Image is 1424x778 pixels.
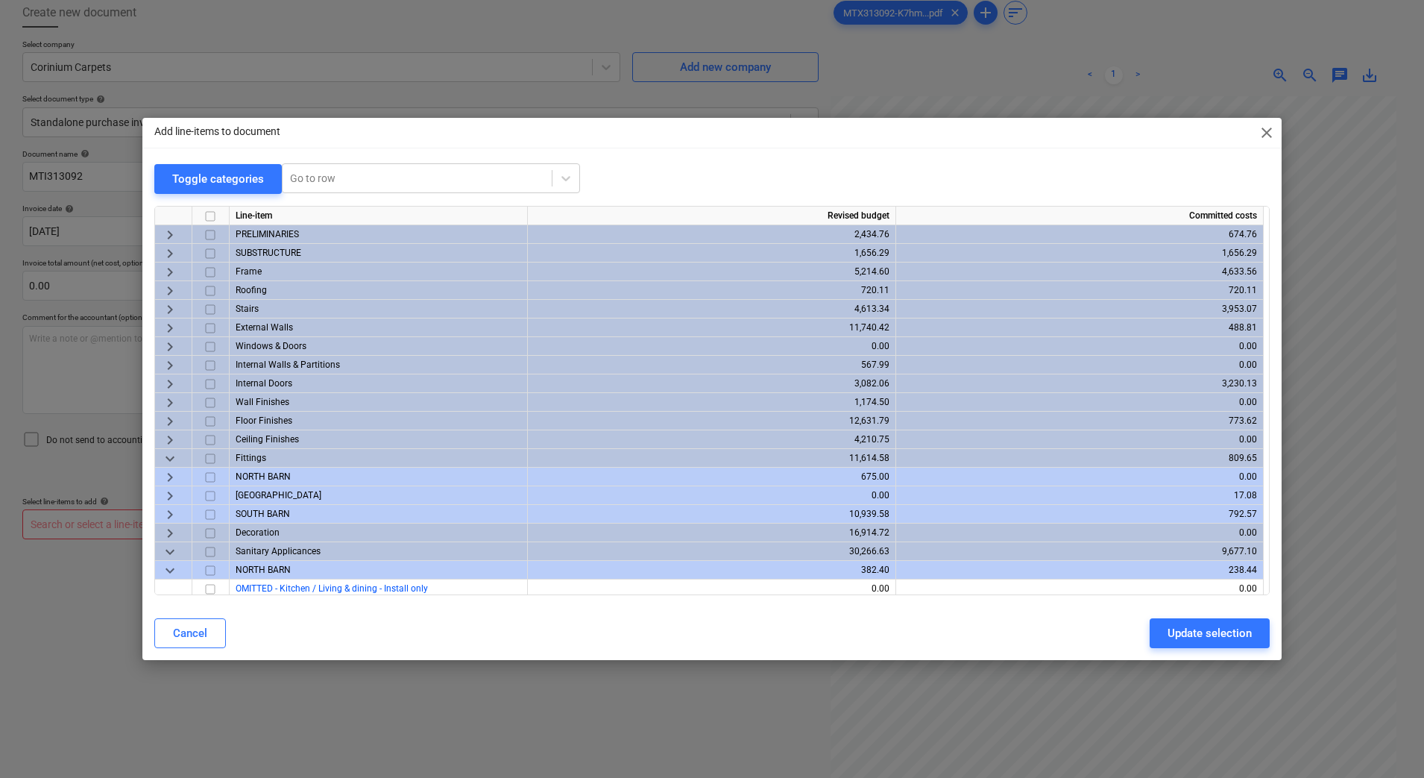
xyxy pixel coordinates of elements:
div: 720.11 [534,281,889,300]
div: 238.44 [902,561,1257,580]
iframe: Chat Widget [1349,706,1424,778]
span: NORTH BARN [236,565,291,575]
div: 3,082.06 [534,374,889,393]
div: Cancel [173,624,207,643]
div: Update selection [1168,624,1252,643]
span: External Walls [236,322,293,333]
span: keyboard_arrow_down [161,561,179,579]
span: keyboard_arrow_right [161,244,179,262]
span: keyboard_arrow_right [161,430,179,448]
span: close [1258,124,1276,142]
div: 792.57 [902,505,1257,524]
div: 12,631.79 [534,412,889,430]
span: keyboard_arrow_right [161,505,179,523]
span: NORTH BARN [236,471,291,482]
span: Fittings [236,453,266,463]
span: Sanitary Applicances [236,546,321,556]
div: 11,614.58 [534,449,889,468]
div: 0.00 [902,468,1257,486]
button: Update selection [1150,618,1270,648]
div: 1,656.29 [534,244,889,263]
div: 10,939.58 [534,505,889,524]
div: 0.00 [902,430,1257,449]
div: 488.81 [902,319,1257,337]
div: 4,633.56 [902,263,1257,281]
div: 809.65 [902,449,1257,468]
span: Internal Doors [236,378,292,389]
span: Frame [236,266,262,277]
div: 4,613.34 [534,300,889,319]
span: keyboard_arrow_right [161,374,179,392]
button: Toggle categories [154,164,282,194]
div: 9,677.10 [902,542,1257,561]
span: keyboard_arrow_right [161,468,179,486]
div: 0.00 [902,356,1257,374]
span: keyboard_arrow_right [161,412,179,430]
span: SUBSTRUCTURE [236,248,301,258]
span: SOUTH BARN [236,509,290,519]
div: 720.11 [902,281,1257,300]
span: Wall Finishes [236,397,289,407]
span: keyboard_arrow_right [161,300,179,318]
span: keyboard_arrow_right [161,281,179,299]
span: keyboard_arrow_right [161,356,179,374]
div: Toggle categories [172,169,264,189]
button: Cancel [154,618,226,648]
span: Stairs [236,304,259,314]
span: Ceiling Finishes [236,434,299,445]
span: Roofing [236,285,267,295]
div: 0.00 [902,337,1257,356]
span: keyboard_arrow_down [161,449,179,467]
a: OMITTED - Kitchen / Living & dining - Install only [236,583,428,594]
div: Line-item [230,207,528,225]
div: 16,914.72 [534,524,889,542]
div: 773.62 [902,412,1257,430]
div: 30,266.63 [534,542,889,561]
span: Decoration [236,527,280,538]
span: keyboard_arrow_right [161,263,179,280]
span: PRELIMINARIES [236,229,299,239]
div: 675.00 [534,468,889,486]
span: keyboard_arrow_right [161,393,179,411]
div: 674.76 [902,225,1257,244]
div: 567.99 [534,356,889,374]
div: 3,230.13 [902,374,1257,393]
div: 3,953.07 [902,300,1257,319]
span: keyboard_arrow_right [161,225,179,243]
div: Committed costs [896,207,1264,225]
div: 1,656.29 [902,244,1257,263]
div: 2,434.76 [534,225,889,244]
span: Windows & Doors [236,341,306,351]
span: keyboard_arrow_down [161,542,179,560]
span: keyboard_arrow_right [161,524,179,542]
span: Floor Finishes [236,415,292,426]
p: Add line-items to document [154,124,280,139]
div: 0.00 [534,486,889,505]
div: 1,174.50 [534,393,889,412]
div: 5,214.60 [534,263,889,281]
div: 0.00 [902,580,1257,598]
div: 4,210.75 [534,430,889,449]
div: 0.00 [902,393,1257,412]
div: Revised budget [528,207,896,225]
div: 0.00 [534,337,889,356]
span: Internal Walls & Partitions [236,360,340,370]
span: keyboard_arrow_right [161,337,179,355]
span: keyboard_arrow_right [161,486,179,504]
div: 17.08 [902,486,1257,505]
div: 11,740.42 [534,319,889,337]
div: 382.40 [534,561,889,580]
div: 0.00 [902,524,1257,542]
span: keyboard_arrow_right [161,319,179,336]
span: EAST BARN [236,490,321,501]
div: 0.00 [534,580,889,598]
